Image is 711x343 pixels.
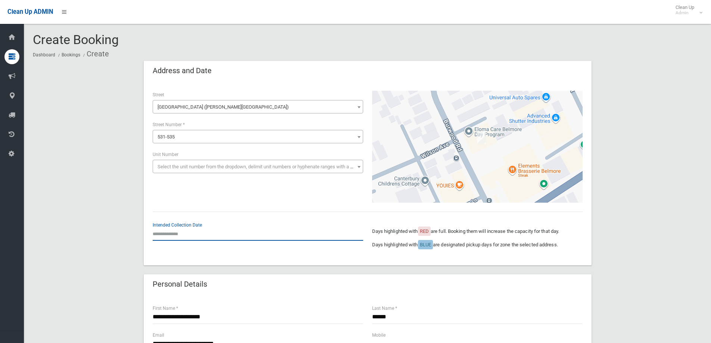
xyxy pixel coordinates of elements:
[81,47,109,61] li: Create
[153,100,363,113] span: Burwood Road (BELMORE 2192)
[155,132,361,142] span: 531-535
[158,164,366,169] span: Select the unit number from the dropdown, delimit unit numbers or hyphenate ranges with a comma
[372,240,583,249] p: Days highlighted with are designated pickup days for zone the selected address.
[372,227,583,236] p: Days highlighted with are full. Booking them will increase the capacity for that day.
[33,32,119,47] span: Create Booking
[155,102,361,112] span: Burwood Road (BELMORE 2192)
[158,134,175,140] span: 531-535
[33,52,55,57] a: Dashboard
[62,52,80,57] a: Bookings
[672,4,702,16] span: Clean Up
[420,242,431,247] span: BLUE
[420,228,429,234] span: RED
[153,130,363,143] span: 531-535
[144,63,221,78] header: Address and Date
[144,277,216,291] header: Personal Details
[7,8,53,15] span: Clean Up ADMIN
[477,131,486,144] div: 531-535 Burwood Road, BELMORE NSW 2192
[676,10,694,16] small: Admin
